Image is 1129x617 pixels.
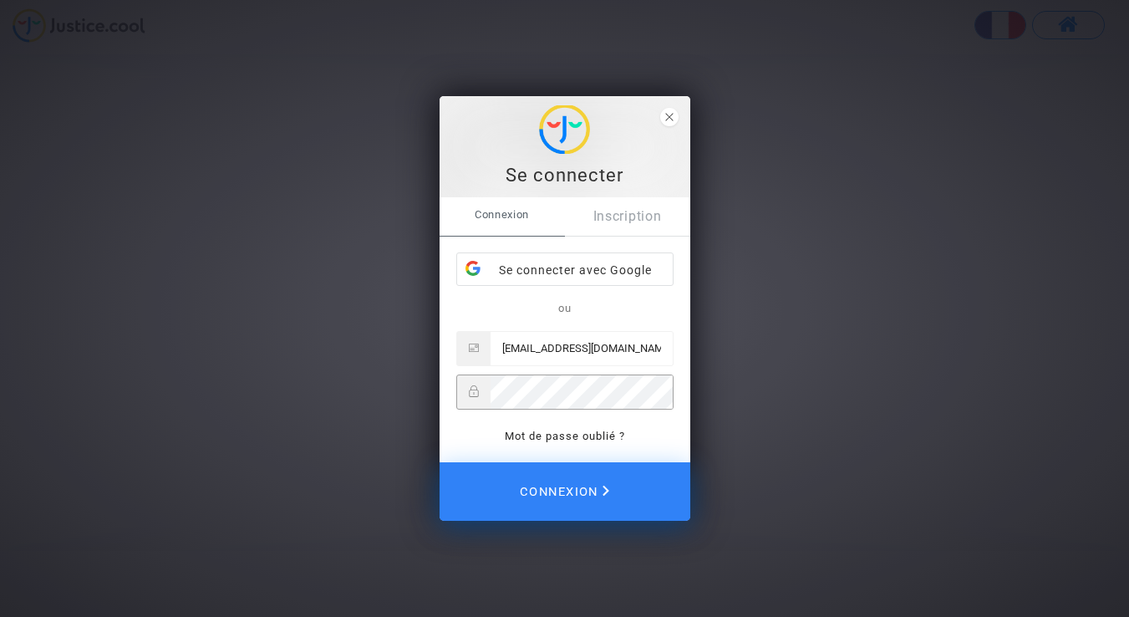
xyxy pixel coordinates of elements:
[440,197,565,232] span: Connexion
[660,108,679,126] span: close
[457,253,673,287] div: Se connecter avec Google
[520,473,609,510] span: Connexion
[565,197,690,236] a: Inscription
[491,375,673,409] input: Password
[505,430,625,442] a: Mot de passe oublié ?
[449,163,681,188] div: Se connecter
[558,302,572,314] span: ou
[440,462,690,521] button: Connexion
[491,332,673,365] input: Email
